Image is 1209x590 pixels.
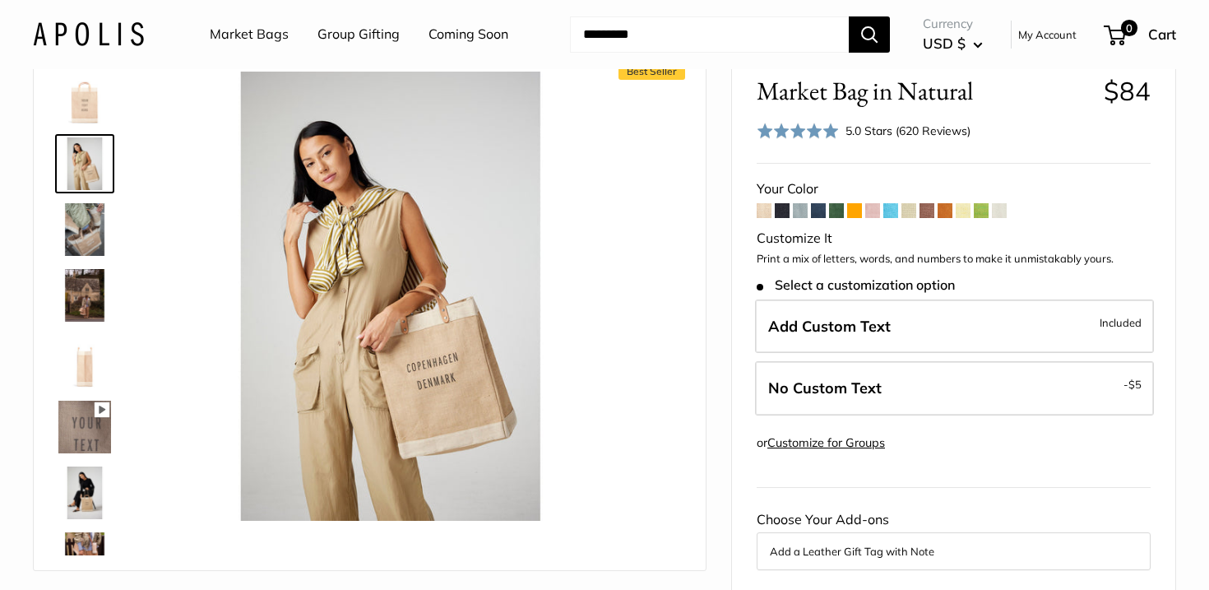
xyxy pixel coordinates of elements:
[58,269,111,322] img: Market Bag in Natural
[770,541,1137,561] button: Add a Leather Gift Tag with Note
[768,317,891,336] span: Add Custom Text
[58,401,111,453] img: Market Bag in Natural
[55,266,114,325] a: Market Bag in Natural
[757,277,955,293] span: Select a customization option
[923,30,983,57] button: USD $
[923,12,983,35] span: Currency
[757,508,1151,570] div: Choose Your Add-ons
[55,332,114,391] a: description_13" wide, 18" high, 8" deep; handles: 3.5"
[1104,75,1151,107] span: $84
[33,22,144,46] img: Apolis
[317,22,400,47] a: Group Gifting
[428,22,508,47] a: Coming Soon
[757,226,1151,251] div: Customize It
[755,361,1154,416] label: Leave Blank
[757,177,1151,202] div: Your Color
[768,379,882,397] span: No Custom Text
[166,72,615,521] img: Market Bag in Natural
[618,63,685,80] span: Best Seller
[767,435,885,450] a: Customize for Groups
[757,119,970,143] div: 5.0 Stars (620 Reviews)
[757,432,885,454] div: or
[1105,21,1176,48] a: 0 Cart
[55,134,114,193] a: Market Bag in Natural
[845,122,970,140] div: 5.0 Stars (620 Reviews)
[755,300,1154,354] label: Add Custom Text
[1121,20,1137,36] span: 0
[55,463,114,523] a: Market Bag in Natural
[923,35,966,52] span: USD $
[55,200,114,259] a: Market Bag in Natural
[58,532,111,585] img: Market Bag in Natural
[1018,25,1077,44] a: My Account
[58,72,111,124] img: Market Bag in Natural
[58,335,111,388] img: description_13" wide, 18" high, 8" deep; handles: 3.5"
[58,137,111,190] img: Market Bag in Natural
[1148,26,1176,43] span: Cart
[1128,378,1142,391] span: $5
[58,467,111,519] img: Market Bag in Natural
[210,22,289,47] a: Market Bags
[757,251,1151,267] p: Print a mix of letters, words, and numbers to make it unmistakably yours.
[570,16,849,53] input: Search...
[849,16,890,53] button: Search
[55,529,114,588] a: Market Bag in Natural
[55,397,114,457] a: Market Bag in Natural
[58,203,111,256] img: Market Bag in Natural
[1100,313,1142,332] span: Included
[1123,374,1142,394] span: -
[55,68,114,128] a: Market Bag in Natural
[757,76,1091,106] span: Market Bag in Natural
